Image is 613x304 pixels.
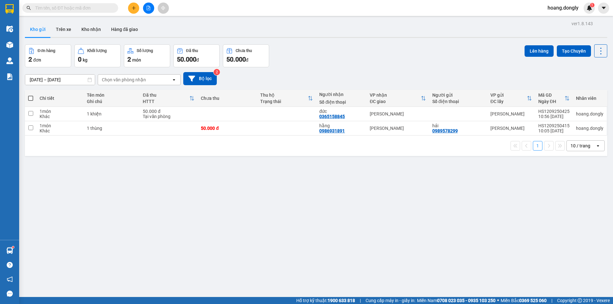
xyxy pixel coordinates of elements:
[296,297,355,304] span: Hỗ trợ kỹ thuật:
[578,298,582,303] span: copyright
[214,69,220,75] sup: 2
[319,100,363,105] div: Số điện thoại
[257,90,316,107] th: Toggle SortBy
[542,4,584,12] span: hoang.dongly
[601,5,607,11] span: caret-down
[127,56,131,63] span: 2
[87,111,136,116] div: 1 khiện
[525,45,554,57] button: Lên hàng
[370,111,426,116] div: [PERSON_NAME]
[132,57,141,63] span: món
[143,114,194,119] div: Tại văn phòng
[124,44,170,67] button: Số lượng2món
[87,48,107,53] div: Khối lượng
[158,3,169,14] button: aim
[177,56,196,63] span: 50.000
[87,99,136,104] div: Ghi chú
[143,99,189,104] div: HTTT
[432,93,484,98] div: Người gửi
[370,93,421,98] div: VP nhận
[102,77,146,83] div: Chọn văn phòng nhận
[260,93,308,98] div: Thu hộ
[196,57,199,63] span: đ
[87,126,136,131] div: 1 thùng
[25,22,51,37] button: Kho gửi
[6,57,13,64] img: warehouse-icon
[432,123,484,128] div: hải
[140,90,198,107] th: Toggle SortBy
[367,90,429,107] th: Toggle SortBy
[40,114,80,119] div: Khác
[7,276,13,282] span: notification
[501,297,547,304] span: Miền Bắc
[538,99,564,104] div: Ngày ĐH
[590,3,594,7] sup: 1
[76,22,106,37] button: Kho nhận
[490,126,532,131] div: [PERSON_NAME]
[432,128,458,133] div: 0989578299
[40,123,80,128] div: 1 món
[25,75,95,85] input: Select a date range.
[5,4,14,14] img: logo-vxr
[28,56,32,63] span: 2
[146,6,151,10] span: file-add
[360,297,361,304] span: |
[533,141,542,151] button: 1
[319,92,363,97] div: Người nhận
[171,77,177,82] svg: open
[236,48,252,53] div: Chưa thu
[487,90,535,107] th: Toggle SortBy
[432,99,484,104] div: Số điện thoại
[587,5,592,11] img: icon-new-feature
[576,96,603,101] div: Nhân viên
[143,3,154,14] button: file-add
[183,72,217,85] button: Bộ lọc
[83,57,87,63] span: kg
[7,291,13,297] span: message
[6,41,13,48] img: warehouse-icon
[12,246,14,248] sup: 1
[35,4,110,11] input: Tìm tên, số ĐT hoặc mã đơn
[370,126,426,131] div: [PERSON_NAME]
[538,93,564,98] div: Mã GD
[319,128,345,133] div: 0986931891
[497,299,499,302] span: ⚪️
[132,6,136,10] span: plus
[223,44,269,67] button: Chưa thu50.000đ
[319,109,363,114] div: đức
[328,298,355,303] strong: 1900 633 818
[417,297,496,304] span: Miền Nam
[40,96,80,101] div: Chi tiết
[201,96,254,101] div: Chưa thu
[78,56,81,63] span: 0
[7,262,13,268] span: question-circle
[137,48,153,53] div: Số lượng
[519,298,547,303] strong: 0369 525 060
[490,99,527,104] div: ĐC lấy
[538,123,570,128] div: HS1209250415
[598,3,609,14] button: caret-down
[6,26,13,32] img: warehouse-icon
[51,22,76,37] button: Trên xe
[538,109,570,114] div: HS1209250425
[437,298,496,303] strong: 0708 023 035 - 0935 103 250
[370,99,421,104] div: ĐC giao
[538,114,570,119] div: 10:56 [DATE]
[106,22,143,37] button: Hàng đã giao
[33,57,41,63] span: đơn
[186,48,198,53] div: Đã thu
[74,44,121,67] button: Khối lượng0kg
[38,48,55,53] div: Đơn hàng
[557,45,591,57] button: Tạo Chuyến
[6,247,13,254] img: warehouse-icon
[143,93,189,98] div: Đã thu
[595,143,601,148] svg: open
[571,143,590,149] div: 10 / trang
[490,93,527,98] div: VP gửi
[571,20,593,27] div: ver 1.8.143
[535,90,573,107] th: Toggle SortBy
[6,73,13,80] img: solution-icon
[319,123,363,128] div: hằng
[246,57,248,63] span: đ
[87,93,136,98] div: Tên món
